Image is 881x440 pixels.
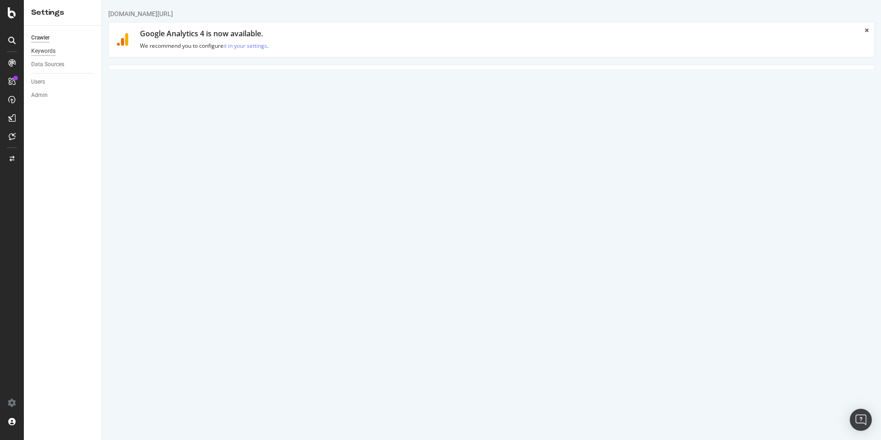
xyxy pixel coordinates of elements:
[31,33,95,43] a: Crawler
[31,60,64,69] div: Data Sources
[31,33,50,43] div: Crawler
[31,90,95,100] a: Admin
[11,65,41,90] a: Main
[850,409,872,431] div: Open Intercom Messenger
[31,46,56,56] div: Keywords
[6,9,71,18] div: [DOMAIN_NAME][URL]
[43,65,114,90] a: Advanced Settings
[116,65,186,90] a: Domain Validation
[31,46,95,56] a: Keywords
[245,65,293,90] a: Scheduling
[122,42,165,50] a: it in your settings
[38,42,752,50] p: We recommend you to configure .
[189,65,243,90] a: HTML Extract
[31,90,48,100] div: Admin
[38,30,752,38] h1: Google Analytics 4 is now available.
[31,77,45,87] div: Users
[31,77,95,87] a: Users
[31,60,95,69] a: Data Sources
[31,7,94,18] div: Settings
[14,33,27,46] img: ga4.9118ffdc1441.svg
